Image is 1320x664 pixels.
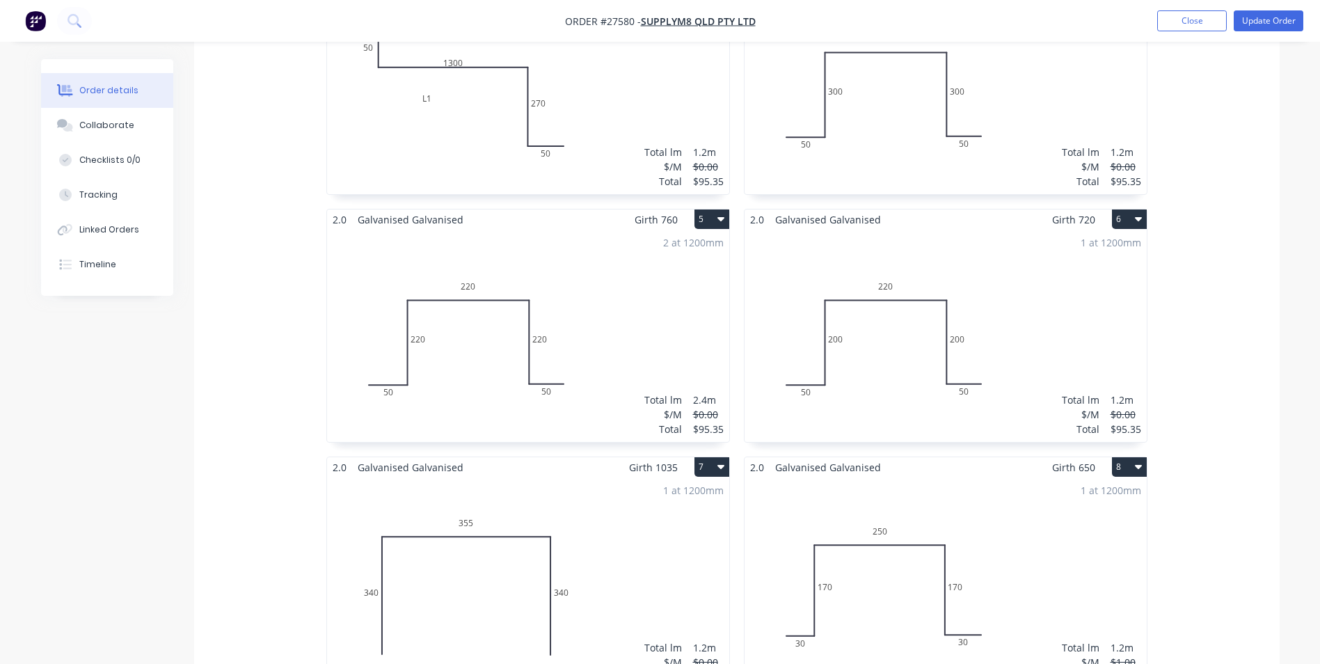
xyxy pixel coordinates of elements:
[79,119,134,132] div: Collaborate
[565,15,641,28] span: Order #27580 -
[327,210,352,230] span: 2.0
[663,483,724,498] div: 1 at 1200mm
[694,210,729,229] button: 5
[745,230,1147,442] div: 050200220200501 at 1200mmTotal lm$/MTotal1.2m$0.00$95.35
[644,407,682,422] div: $/M
[1062,174,1099,189] div: Total
[79,154,141,166] div: Checklists 0/0
[644,145,682,159] div: Total lm
[1234,10,1303,31] button: Update Order
[1111,145,1141,159] div: 1.2m
[352,210,469,230] span: Galvanised Galvanised
[79,84,138,97] div: Order details
[644,174,682,189] div: Total
[644,393,682,407] div: Total lm
[41,212,173,247] button: Linked Orders
[1062,640,1099,655] div: Total lm
[41,177,173,212] button: Tracking
[770,210,886,230] span: Galvanised Galvanised
[41,73,173,108] button: Order details
[41,247,173,282] button: Timeline
[41,143,173,177] button: Checklists 0/0
[745,210,770,230] span: 2.0
[693,159,724,174] div: $0.00
[770,457,886,477] span: Galvanised Galvanised
[1112,210,1147,229] button: 6
[25,10,46,31] img: Factory
[1062,159,1099,174] div: $/M
[644,640,682,655] div: Total lm
[352,457,469,477] span: Galvanised Galvanised
[1111,174,1141,189] div: $95.35
[1111,159,1141,174] div: $0.00
[1062,393,1099,407] div: Total lm
[693,145,724,159] div: 1.2m
[1157,10,1227,31] button: Close
[79,223,139,236] div: Linked Orders
[1081,483,1141,498] div: 1 at 1200mm
[694,457,729,477] button: 7
[693,640,724,655] div: 1.2m
[641,15,756,28] a: SupplyM8 QLD Pty Ltd
[644,159,682,174] div: $/M
[1111,393,1141,407] div: 1.2m
[1052,457,1095,477] span: Girth 650
[644,422,682,436] div: Total
[1062,407,1099,422] div: $/M
[1081,235,1141,250] div: 1 at 1200mm
[1111,422,1141,436] div: $95.35
[1052,210,1095,230] span: Girth 720
[1062,145,1099,159] div: Total lm
[327,457,352,477] span: 2.0
[1111,407,1141,422] div: $0.00
[79,258,116,271] div: Timeline
[663,235,724,250] div: 2 at 1200mm
[1112,457,1147,477] button: 8
[327,230,729,442] div: 050220220220502 at 1200mmTotal lm$/MTotal2.4m$0.00$95.35
[693,422,724,436] div: $95.35
[635,210,678,230] span: Girth 760
[79,189,118,201] div: Tracking
[1062,422,1099,436] div: Total
[1111,640,1141,655] div: 1.2m
[693,174,724,189] div: $95.35
[629,457,678,477] span: Girth 1035
[745,457,770,477] span: 2.0
[693,407,724,422] div: $0.00
[41,108,173,143] button: Collaborate
[693,393,724,407] div: 2.4m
